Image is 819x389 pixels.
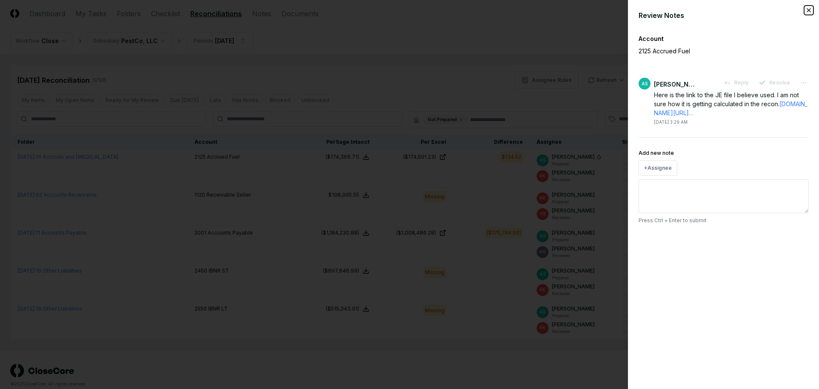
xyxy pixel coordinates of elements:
button: Resolve [754,75,795,90]
span: Resolve [769,79,790,87]
label: Add new note [639,150,674,156]
div: Account [639,34,809,43]
button: Reply [719,75,754,90]
div: Review Notes [639,10,809,20]
span: AS [642,81,648,87]
p: 2125 Accrued Fuel [639,46,779,55]
p: Press Ctrl + Enter to submit [639,217,809,224]
div: [DATE] 3:29 AM [654,119,688,125]
button: +Assignee [639,160,677,176]
div: [PERSON_NAME] [654,80,697,89]
div: Here is the link to the JE file I believe used. I am not sure how it is getting calculated in the... [654,90,809,117]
